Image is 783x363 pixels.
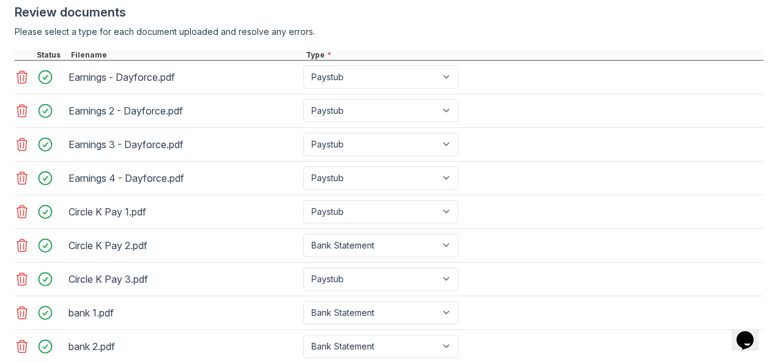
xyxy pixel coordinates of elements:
div: Circle K Pay 3.pdf [69,269,299,289]
div: Earnings 3 - Dayforce.pdf [69,135,299,154]
div: Circle K Pay 1.pdf [69,202,299,222]
div: Type [303,50,763,60]
div: Please select a type for each document uploaded and resolve any errors. [15,26,763,38]
div: bank 2.pdf [69,337,299,356]
div: Earnings 2 - Dayforce.pdf [69,101,299,121]
div: Filename [69,50,303,60]
div: Earnings 4 - Dayforce.pdf [69,168,299,188]
div: Status [34,50,69,60]
div: Circle K Pay 2.pdf [69,236,299,255]
div: Review documents [15,4,763,21]
div: Earnings - Dayforce.pdf [69,67,299,87]
iframe: chat widget [732,314,771,351]
div: bank 1.pdf [69,303,299,323]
